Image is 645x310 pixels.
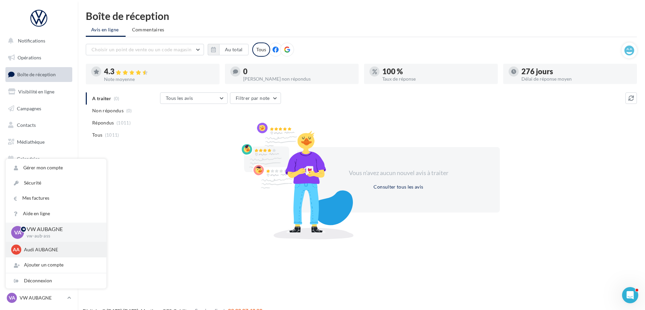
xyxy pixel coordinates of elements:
[24,246,98,253] p: Audi AUBAGNE
[4,168,74,188] a: PLV et print personnalisable
[117,120,131,125] span: (1011)
[4,34,71,48] button: Notifications
[104,68,214,76] div: 4.3
[86,11,637,21] div: Boîte de réception
[208,44,249,55] button: Au total
[4,67,74,82] a: Boîte de réception
[126,108,132,113] span: (0)
[132,26,164,33] span: Commentaires
[4,152,74,166] a: Calendrier
[17,72,56,77] span: Boîte de réception
[13,246,20,253] span: AA
[14,228,21,236] span: VA
[6,175,106,191] a: Sécurité
[340,169,457,177] div: Vous n'avez aucun nouvel avis à traiter
[27,233,96,239] p: vw-aub-ass
[382,68,492,75] div: 100 %
[92,47,191,52] span: Choisir un point de vente ou un code magasin
[160,92,228,104] button: Tous les avis
[92,107,124,114] span: Non répondus
[18,89,54,94] span: Visibilité en ligne
[4,85,74,99] a: Visibilité en ligne
[230,92,281,104] button: Filtrer par note
[6,206,106,221] a: Aide en ligne
[20,294,64,301] p: VW AUBAGNE
[4,118,74,132] a: Contacts
[5,291,72,304] a: VA VW AUBAGNE
[6,257,106,273] div: Ajouter un compte
[6,191,106,206] a: Mes factures
[17,139,45,145] span: Médiathèque
[86,44,204,55] button: Choisir un point de vente ou un code magasin
[219,44,249,55] button: Au total
[17,156,40,162] span: Calendrier
[92,132,102,138] span: Tous
[18,55,41,60] span: Opérations
[9,294,15,301] span: VA
[17,105,41,111] span: Campagnes
[521,77,631,81] div: Délai de réponse moyen
[18,38,45,44] span: Notifications
[252,43,270,57] div: Tous
[371,183,426,191] button: Consulter tous les avis
[382,77,492,81] div: Taux de réponse
[27,225,96,233] p: VW AUBAGNE
[521,68,631,75] div: 276 jours
[4,102,74,116] a: Campagnes
[243,68,353,75] div: 0
[104,77,214,82] div: Note moyenne
[92,119,114,126] span: Répondus
[4,191,74,211] a: Campagnes DataOnDemand
[105,132,119,138] span: (1011)
[243,77,353,81] div: [PERSON_NAME] non répondus
[6,160,106,175] a: Gérer mon compte
[4,51,74,65] a: Opérations
[166,95,193,101] span: Tous les avis
[17,122,36,128] span: Contacts
[622,287,638,303] iframe: Intercom live chat
[6,273,106,288] div: Déconnexion
[4,135,74,149] a: Médiathèque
